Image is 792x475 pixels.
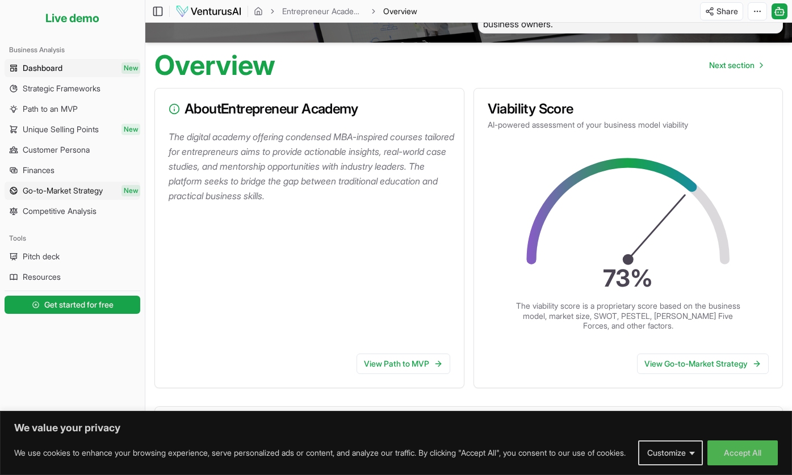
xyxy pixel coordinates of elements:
button: Share [700,2,743,20]
span: Dashboard [23,62,62,74]
span: Resources [23,271,61,283]
span: Path to an MVP [23,103,78,115]
span: Share [716,6,738,17]
h3: Viability Score [488,102,769,116]
span: Customer Persona [23,144,90,155]
span: Get started for free [44,299,114,310]
span: Finances [23,165,55,176]
nav: breadcrumb [254,6,417,17]
span: Strategic Frameworks [23,83,100,94]
span: Go-to-Market Strategy [23,185,103,196]
a: Strategic Frameworks [5,79,140,98]
span: New [121,62,140,74]
p: We use cookies to enhance your browsing experience, serve personalized ads or content, and analyz... [14,446,626,460]
img: logo [175,5,242,18]
text: 73 % [603,264,653,292]
span: New [121,124,140,135]
a: Go to next page [700,54,772,77]
p: AI-powered assessment of your business model viability [488,119,769,131]
a: Go-to-Market StrategyNew [5,182,140,200]
button: Accept All [707,440,778,465]
span: New [121,185,140,196]
h3: About Entrepreneur Academy [169,102,450,116]
a: Unique Selling PointsNew [5,120,140,138]
a: Entrepreneur Academy [282,6,364,17]
a: Pitch deck [5,247,140,266]
a: View Path to MVP [357,354,450,374]
span: Overview [383,6,417,17]
p: The digital academy offering condensed MBA-inspired courses tailored for entrepreneurs aims to pr... [169,129,455,203]
a: Customer Persona [5,141,140,159]
span: Competitive Analysis [23,205,97,217]
a: Competitive Analysis [5,202,140,220]
span: Next section [709,60,755,71]
button: Customize [638,440,703,465]
a: Resources [5,268,140,286]
a: DashboardNew [5,59,140,77]
div: Tools [5,229,140,247]
span: Pitch deck [23,251,60,262]
p: The viability score is a proprietary score based on the business model, market size, SWOT, PESTEL... [514,301,741,331]
div: Business Analysis [5,41,140,59]
nav: pagination [700,54,772,77]
a: Path to an MVP [5,100,140,118]
p: We value your privacy [14,421,778,435]
a: Get started for free [5,293,140,316]
a: Finances [5,161,140,179]
span: Unique Selling Points [23,124,99,135]
button: Get started for free [5,296,140,314]
h1: Overview [154,52,275,79]
a: View Go-to-Market Strategy [637,354,769,374]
